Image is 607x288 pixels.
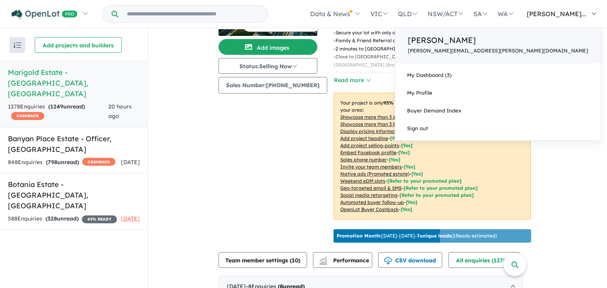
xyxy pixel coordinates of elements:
[408,34,588,46] p: [PERSON_NAME]
[395,66,601,84] a: My Dashboard (3)
[11,9,77,19] img: Openlot PRO Logo White
[395,102,601,120] a: Buyer Demand Index
[395,120,601,137] a: Sign out
[408,48,588,54] p: [PERSON_NAME][EMAIL_ADDRESS][PERSON_NAME][DOMAIN_NAME]
[120,6,266,22] input: Try estate name, suburb, builder or developer
[407,90,432,96] span: My Profile
[527,10,586,18] span: [PERSON_NAME]...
